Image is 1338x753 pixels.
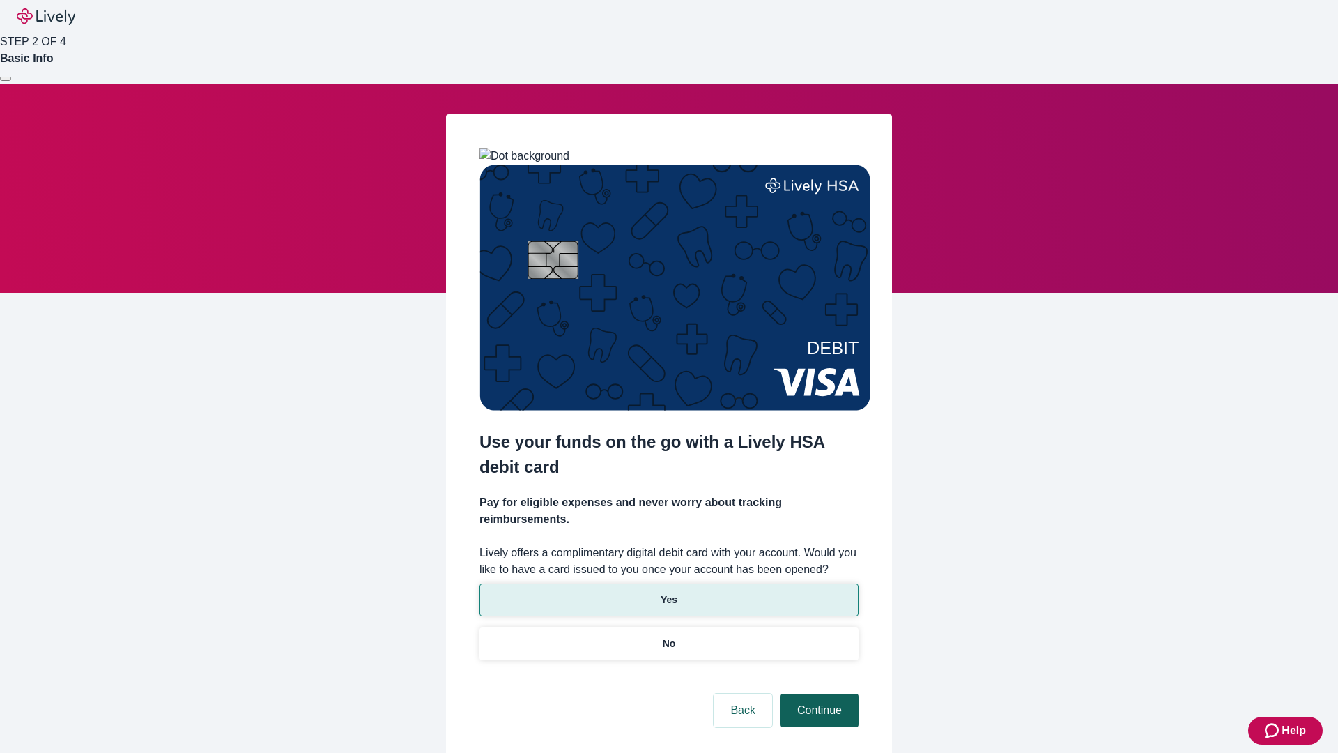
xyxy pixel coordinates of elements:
[479,584,859,616] button: Yes
[661,593,677,607] p: Yes
[663,637,676,651] p: No
[714,694,772,727] button: Back
[479,545,859,578] label: Lively offers a complimentary digital debit card with your account. Would you like to have a card...
[780,694,859,727] button: Continue
[479,429,859,480] h2: Use your funds on the go with a Lively HSA debit card
[479,494,859,528] h4: Pay for eligible expenses and never worry about tracking reimbursements.
[479,165,870,411] img: Debit card
[479,148,569,165] img: Dot background
[479,627,859,660] button: No
[1265,722,1282,739] svg: Zendesk support icon
[1248,717,1323,745] button: Zendesk support iconHelp
[17,8,75,25] img: Lively
[1282,722,1306,739] span: Help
